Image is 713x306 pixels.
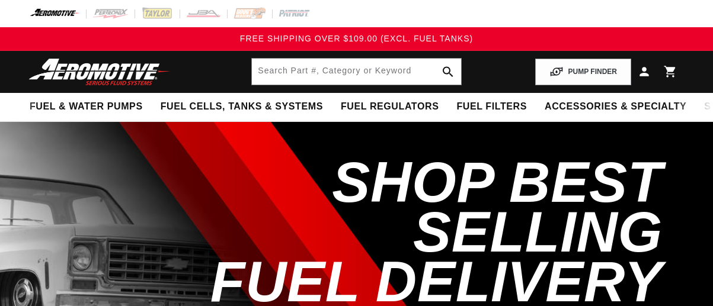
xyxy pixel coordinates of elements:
img: Aeromotive [25,58,174,86]
summary: Fuel Regulators [332,93,447,121]
summary: Accessories & Specialty [536,93,695,121]
button: PUMP FINDER [535,59,631,85]
summary: Fuel Cells, Tanks & Systems [152,93,332,121]
span: Fuel Cells, Tanks & Systems [161,101,323,113]
span: Accessories & Specialty [545,101,686,113]
summary: Fuel & Water Pumps [21,93,152,121]
button: search button [435,59,461,85]
span: FREE SHIPPING OVER $109.00 (EXCL. FUEL TANKS) [240,34,473,43]
summary: Fuel Filters [447,93,536,121]
span: Fuel Regulators [341,101,439,113]
span: Fuel & Water Pumps [30,101,143,113]
input: Search by Part Number, Category or Keyword [252,59,461,85]
span: Fuel Filters [456,101,527,113]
